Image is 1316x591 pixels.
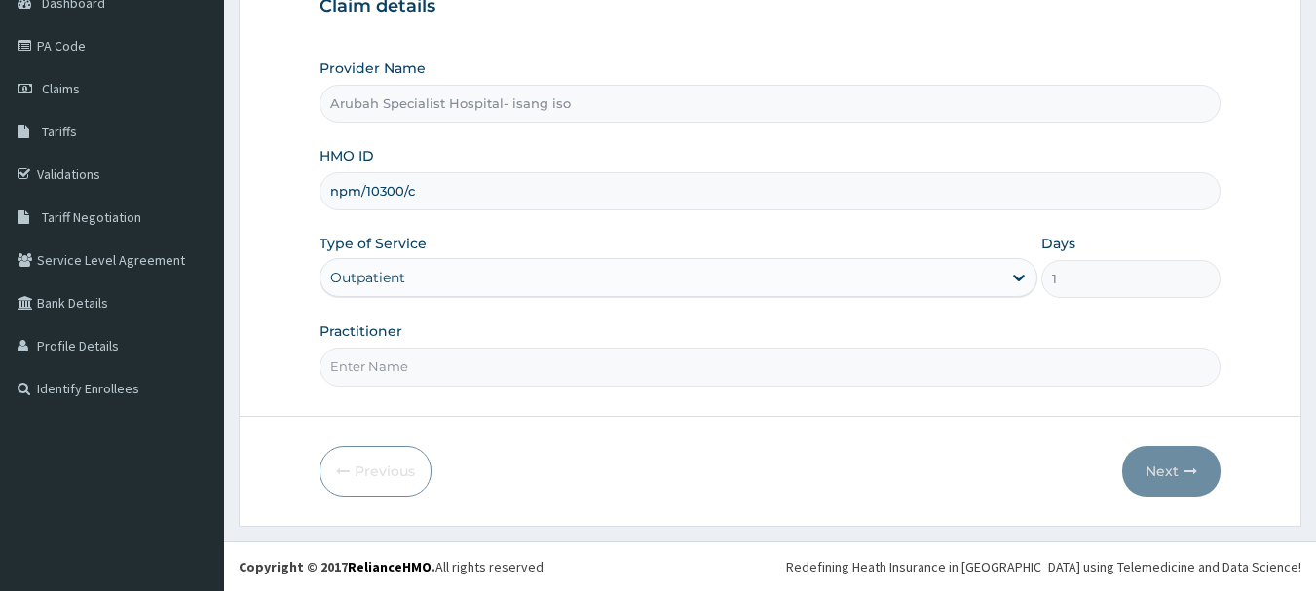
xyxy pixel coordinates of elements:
[1041,234,1075,253] label: Days
[320,348,1222,386] input: Enter Name
[239,558,435,575] strong: Copyright © 2017 .
[320,446,432,497] button: Previous
[320,234,427,253] label: Type of Service
[320,146,374,166] label: HMO ID
[224,541,1316,591] footer: All rights reserved.
[320,321,402,341] label: Practitioner
[320,172,1222,210] input: Enter HMO ID
[1122,446,1221,497] button: Next
[330,268,405,287] div: Outpatient
[42,208,141,226] span: Tariff Negotiation
[42,80,80,97] span: Claims
[786,557,1301,576] div: Redefining Heath Insurance in [GEOGRAPHIC_DATA] using Telemedicine and Data Science!
[348,558,432,575] a: RelianceHMO
[320,58,426,78] label: Provider Name
[42,123,77,140] span: Tariffs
